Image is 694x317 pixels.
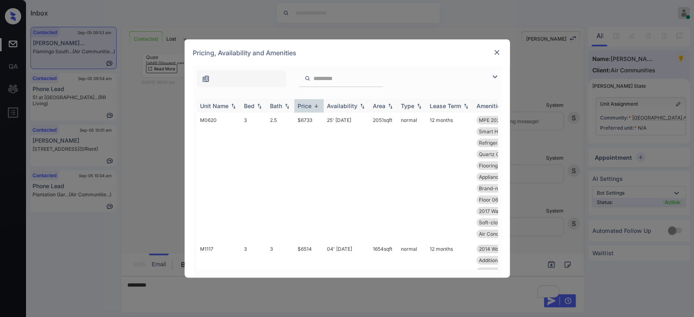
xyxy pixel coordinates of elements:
span: Air Conditioner [479,231,513,237]
td: normal [398,113,426,241]
img: sorting [312,103,320,109]
img: sorting [283,103,291,109]
img: icon-zuma [490,72,500,82]
img: sorting [415,103,423,109]
td: M0620 [197,113,241,241]
td: 2.5 [267,113,294,241]
span: Soft-close Draw... [479,219,520,226]
div: Pricing, Availability and Amenities [185,39,510,66]
span: Flooring Wood 2... [479,163,520,169]
span: Additional Vani... [479,257,516,263]
div: Bed [244,102,255,109]
td: $6733 [294,113,324,241]
img: icon-zuma [305,75,311,82]
img: close [493,48,501,56]
span: Brand-new Kitch... [479,185,522,191]
span: Appliances Stai... [479,174,518,180]
div: Amenities [476,102,504,109]
span: Floor 06 [479,197,498,203]
span: MPE 2024 Common... [479,117,529,123]
div: Area [373,102,385,109]
div: Unit Name [200,102,228,109]
span: Quartz Counters [479,151,517,157]
td: 12 months [426,113,473,241]
span: Smart Home Door... [479,128,524,135]
div: Price [298,102,311,109]
img: sorting [386,103,394,109]
img: sorting [358,103,366,109]
td: 25' [DATE] [324,113,370,241]
div: Type [401,102,414,109]
img: sorting [255,103,263,109]
td: 2051 sqft [370,113,398,241]
div: Lease Term [430,102,461,109]
span: Balcony Party [479,269,511,275]
img: icon-zuma [202,75,210,83]
img: sorting [229,103,237,109]
div: Bath [270,102,282,109]
span: 2014 Wood Floor... [479,246,521,252]
div: Availability [327,102,357,109]
img: sorting [462,103,470,109]
td: 3 [241,113,267,241]
span: 2017 Washer and... [479,208,522,214]
span: Refrigerator Le... [479,140,518,146]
